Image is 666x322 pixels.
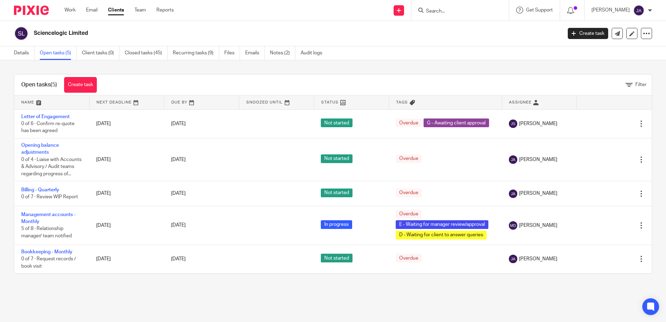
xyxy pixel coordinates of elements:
[396,220,488,229] span: E - Waiting for manager review/approval
[321,154,353,163] span: Not started
[321,254,353,262] span: Not started
[108,7,124,14] a: Clients
[509,255,517,263] img: svg%3E
[396,154,422,163] span: Overdue
[14,46,34,60] a: Details
[89,109,164,138] td: [DATE]
[171,223,186,228] span: [DATE]
[509,190,517,198] img: svg%3E
[171,256,186,261] span: [DATE]
[396,254,422,262] span: Overdue
[173,46,219,60] a: Recurring tasks (9)
[224,46,240,60] a: Files
[301,46,327,60] a: Audit logs
[156,7,174,14] a: Reports
[509,221,517,230] img: svg%3E
[21,256,76,269] span: 0 of 7 · Request records / book visit
[519,120,557,127] span: [PERSON_NAME]
[171,157,186,162] span: [DATE]
[21,227,72,239] span: 5 of 8 · Relationship manager/ team notified
[519,222,557,229] span: [PERSON_NAME]
[321,118,353,127] span: Not started
[21,81,57,89] h1: Open tasks
[89,245,164,273] td: [DATE]
[21,212,76,224] a: Management accounts - Monthly
[321,100,339,104] span: Status
[396,210,422,219] span: Overdue
[519,255,557,262] span: [PERSON_NAME]
[86,7,98,14] a: Email
[568,28,608,39] a: Create task
[134,7,146,14] a: Team
[21,250,72,254] a: Bookkeeping - Monthly
[396,231,487,239] span: D - Waiting for client to answer queries
[21,143,59,155] a: Opening balance adjustments
[21,121,75,133] span: 0 of 6 · Confirm re-quote has been agreed
[14,6,49,15] img: Pixie
[14,26,29,41] img: svg%3E
[591,7,630,14] p: [PERSON_NAME]
[509,155,517,164] img: svg%3E
[125,46,168,60] a: Closed tasks (45)
[89,206,164,245] td: [DATE]
[396,100,408,104] span: Tags
[519,156,557,163] span: [PERSON_NAME]
[89,138,164,181] td: [DATE]
[64,7,76,14] a: Work
[34,30,452,37] h2: Sciencelogic Limited
[89,181,164,206] td: [DATE]
[171,191,186,196] span: [DATE]
[21,187,59,192] a: Billing - Quarterly
[519,190,557,197] span: [PERSON_NAME]
[425,8,488,15] input: Search
[171,121,186,126] span: [DATE]
[82,46,119,60] a: Client tasks (0)
[321,220,352,229] span: In progress
[633,5,644,16] img: svg%3E
[424,118,489,127] span: G - Awaiting client approval
[321,189,353,197] span: Not started
[509,120,517,128] img: svg%3E
[245,46,265,60] a: Emails
[270,46,295,60] a: Notes (2)
[21,114,70,119] a: Letter of Engagement
[396,189,422,197] span: Overdue
[396,118,422,127] span: Overdue
[40,46,77,60] a: Open tasks (5)
[21,195,78,200] span: 0 of 7 · Review WIP Report
[51,82,57,87] span: (5)
[635,82,646,87] span: Filter
[21,157,82,176] span: 0 of 4 · Liaise with Accounts & Advisory / Audit teams regarding progress of...
[64,77,97,93] a: Create task
[526,8,553,13] span: Get Support
[246,100,283,104] span: Snoozed Until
